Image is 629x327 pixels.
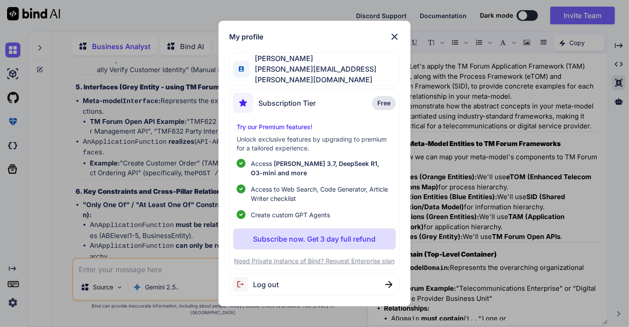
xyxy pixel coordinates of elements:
[233,228,396,250] button: Subscribe now. Get 3 day full refund
[237,123,393,131] p: Try our Premium features!
[251,210,330,219] span: Create custom GPT Agents
[237,185,245,193] img: checklist
[233,93,253,113] img: subscription
[253,234,376,244] p: Subscribe now. Get 3 day full refund
[251,159,393,177] p: Access
[249,64,399,85] span: [PERSON_NAME][EMAIL_ADDRESS][PERSON_NAME][DOMAIN_NAME]
[237,210,245,219] img: checklist
[251,185,393,203] span: Access to Web Search, Code Generator, Article Writer checklist
[239,66,244,72] img: profile
[237,135,393,153] p: Unlock exclusive features by upgrading to premium for a tailored experience.
[251,160,379,177] span: [PERSON_NAME] 3.7, DeepSeek R1, O3-mini and more
[253,279,279,290] span: Log out
[233,257,396,265] p: Need Private Instance of Bind? Request Enterprise plan
[377,99,391,108] span: Free
[233,277,253,292] img: logout
[385,281,392,288] img: close
[389,31,400,42] img: close
[258,98,316,108] span: Subscription Tier
[249,53,399,64] span: [PERSON_NAME]
[229,31,263,42] h1: My profile
[237,159,245,168] img: checklist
